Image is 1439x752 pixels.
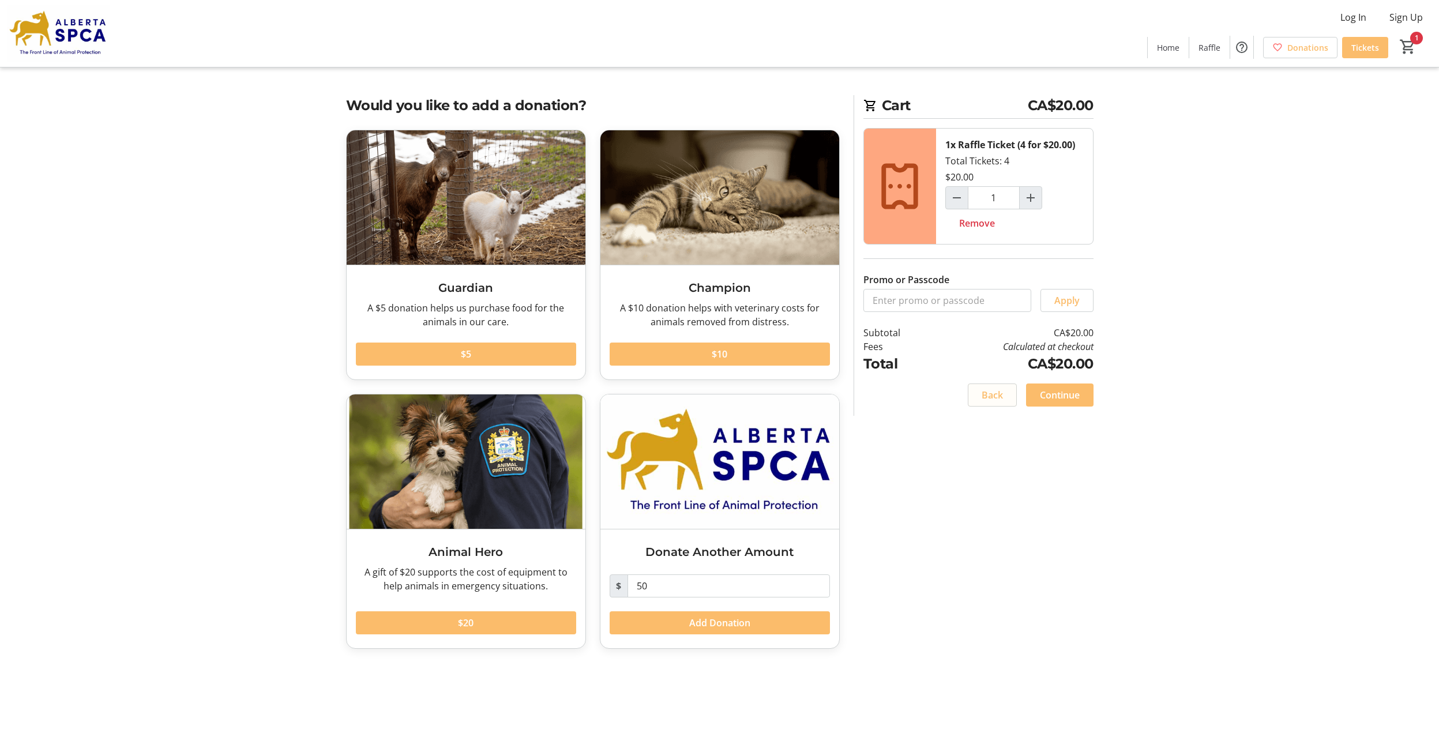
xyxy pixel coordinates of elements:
[1026,383,1094,407] button: Continue
[600,130,839,265] img: Champion
[610,279,830,296] h3: Champion
[356,301,576,329] div: A $5 donation helps us purchase food for the animals in our care.
[347,130,585,265] img: Guardian
[610,611,830,634] button: Add Donation
[863,273,949,287] label: Promo or Passcode
[1230,36,1253,59] button: Help
[1351,42,1379,54] span: Tickets
[458,616,474,630] span: $20
[1198,42,1220,54] span: Raffle
[945,212,1009,235] button: Remove
[1028,95,1094,116] span: CA$20.00
[600,394,839,529] img: Donate Another Amount
[1054,294,1080,307] span: Apply
[1287,42,1328,54] span: Donations
[356,343,576,366] button: $5
[610,343,830,366] button: $10
[356,611,576,634] button: $20
[1342,37,1388,58] a: Tickets
[945,138,1075,152] div: 1x Raffle Ticket (4 for $20.00)
[628,574,830,597] input: Donation Amount
[347,394,585,529] img: Animal Hero
[1263,37,1337,58] a: Donations
[936,129,1093,244] div: Total Tickets: 4
[1340,10,1366,24] span: Log In
[356,279,576,296] h3: Guardian
[1189,37,1230,58] a: Raffle
[930,326,1093,340] td: CA$20.00
[1389,10,1423,24] span: Sign Up
[982,388,1003,402] span: Back
[461,347,471,361] span: $5
[863,354,930,374] td: Total
[945,170,974,184] div: $20.00
[968,383,1017,407] button: Back
[1157,42,1179,54] span: Home
[946,187,968,209] button: Decrement by one
[863,326,930,340] td: Subtotal
[356,543,576,561] h3: Animal Hero
[1331,8,1376,27] button: Log In
[863,289,1031,312] input: Enter promo or passcode
[930,354,1093,374] td: CA$20.00
[1397,36,1418,57] button: Cart
[346,95,840,116] h2: Would you like to add a donation?
[1380,8,1432,27] button: Sign Up
[712,347,727,361] span: $10
[1020,187,1042,209] button: Increment by one
[930,340,1093,354] td: Calculated at checkout
[689,616,750,630] span: Add Donation
[1040,289,1094,312] button: Apply
[959,216,995,230] span: Remove
[968,186,1020,209] input: Raffle Ticket (4 for $20.00) Quantity
[610,543,830,561] h3: Donate Another Amount
[863,340,930,354] td: Fees
[863,95,1094,119] h2: Cart
[610,301,830,329] div: A $10 donation helps with veterinary costs for animals removed from distress.
[1040,388,1080,402] span: Continue
[610,574,628,597] span: $
[356,565,576,593] div: A gift of $20 supports the cost of equipment to help animals in emergency situations.
[7,5,110,62] img: Alberta SPCA's Logo
[1148,37,1189,58] a: Home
